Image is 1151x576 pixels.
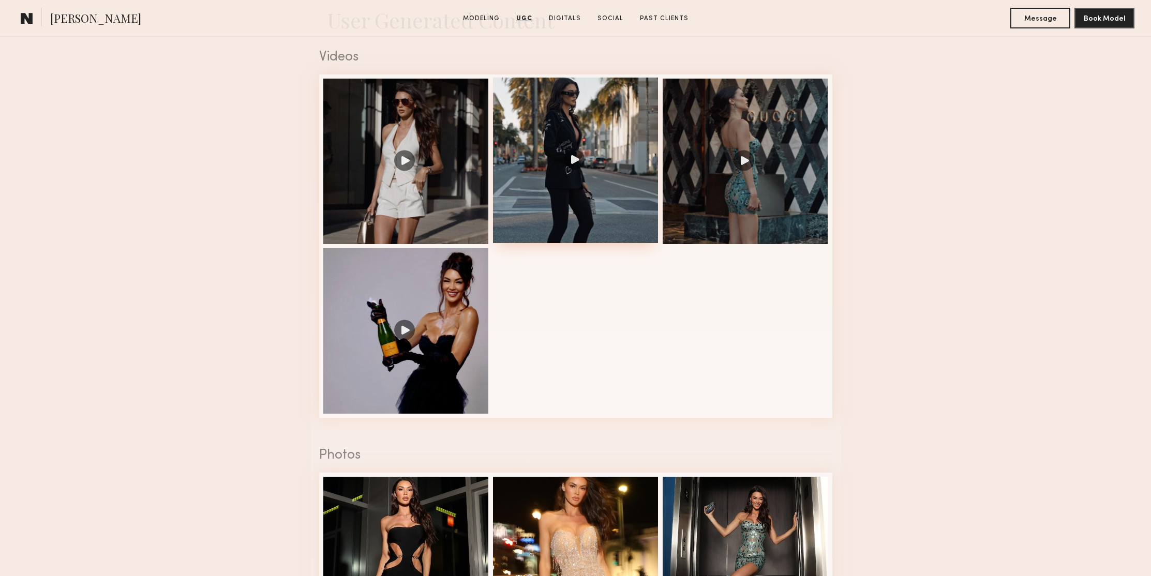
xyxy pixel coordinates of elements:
a: Past Clients [636,14,693,23]
a: Social [593,14,627,23]
a: Book Model [1074,13,1134,22]
a: UGC [512,14,536,23]
button: Message [1010,8,1070,28]
div: Photos [319,449,832,462]
div: Videos [319,51,832,64]
a: Digitals [545,14,585,23]
a: Modeling [459,14,504,23]
button: Book Model [1074,8,1134,28]
span: [PERSON_NAME] [50,10,141,28]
